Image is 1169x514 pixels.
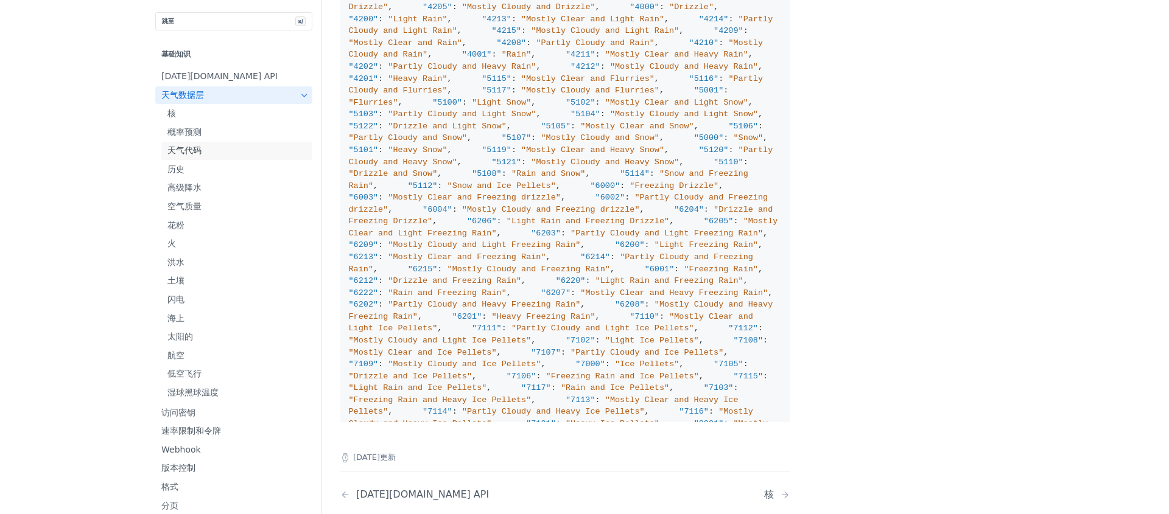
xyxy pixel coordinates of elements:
[162,18,174,24] font: 跳至
[536,38,654,47] span: "Partly Cloudy and Rain"
[694,133,724,142] span: "5000"
[497,38,527,47] span: "4208"
[167,294,184,304] font: 闪电
[521,145,664,155] span: "Mostly Clear and Heavy Snow"
[684,265,758,274] span: "Freezing Rain"
[349,276,379,285] span: "6212"
[669,2,714,12] span: "Drizzle"
[694,86,724,95] span: "5001"
[388,300,580,309] span: "Partly Cloudy and Heavy Freezing Rain"
[161,161,312,179] a: 历史
[448,265,610,274] span: "Mostly Cloudy and Freezing Rain"
[448,181,556,190] span: "Snow and Ice Pellets"
[595,193,625,202] span: "6002"
[167,220,184,230] font: 花粉
[462,50,492,59] span: "4001"
[733,336,763,345] span: "7108"
[531,229,561,238] span: "6203"
[482,86,511,95] span: "5117"
[605,98,748,107] span: "Mostly Clear and Light Snow"
[298,18,303,25] font: ⌘/
[423,407,452,416] span: "7114"
[161,254,312,272] a: 洪水
[388,240,580,249] span: "Mostly Cloudy and Light Freezing Rain"
[764,488,790,500] a: 下一页：核心
[704,217,734,226] span: "6205"
[167,313,184,323] font: 海上
[575,359,605,369] span: "7000"
[161,123,312,142] a: 概率预测
[595,276,743,285] span: "Light Rain and Freezing Rain"
[580,122,693,131] span: "Mostly Clear and Snow"
[349,359,379,369] span: "7109"
[511,169,586,178] span: "Rain and Snow"
[472,324,502,333] span: "7111"
[161,445,201,454] font: Webhook
[349,217,783,238] span: "Mostly Clear and Light Freezing Rain"
[161,235,312,253] a: 火
[491,312,595,321] span: "Heavy Freezing Rain"
[167,332,193,341] font: 太阳的
[521,74,655,83] span: "Mostly Clear and Flurries"
[566,395,595,405] span: "7113"
[167,164,184,174] font: 历史
[733,133,763,142] span: "Snow"
[349,62,379,71] span: "4202"
[733,372,763,381] span: "7115"
[155,404,312,422] a: 访问密钥
[161,217,312,235] a: 花粉
[155,441,312,459] a: Webhook
[349,252,379,262] span: "6213"
[502,50,532,59] span: "Rain"
[526,419,556,428] span: "7101"
[388,252,546,262] span: "Mostly Clear and Freezing Rain"
[349,193,773,214] span: "Partly Cloudy and Freezing drizzle"
[541,133,659,142] span: "Mostly Cloudy and Snow"
[482,15,511,24] span: "4213"
[349,336,532,345] span: "Mostly Cloudy and Light Ice Pellets"
[353,453,380,462] font: [DATE]
[155,478,312,496] a: 格式
[507,217,669,226] span: "Light Rain and Freezing Drizzle"
[620,169,650,178] span: "5114"
[408,181,438,190] span: "5112"
[349,193,379,202] span: "6003"
[349,38,462,47] span: "Mostly Clear and Rain"
[155,459,312,478] a: 版本控制
[349,300,778,321] span: "Mostly Cloudy and Heavy Freezing Rain"
[580,252,610,262] span: "6214"
[570,348,723,357] span: "Partly Cloudy and Ice Pellets"
[340,488,533,500] a: 上一页：Tomorrow.io API
[161,384,312,402] a: 湿球黑球温度
[167,387,219,397] font: 湿球黑球温度
[388,109,536,119] span: "Partly Cloudy and Light Snow"
[764,488,774,500] font: 核
[689,38,719,47] span: "4210"
[388,122,506,131] span: "Drizzle and Light Snow"
[714,158,743,167] span: "5110"
[161,142,312,160] a: 天气代码
[408,265,438,274] span: "6215"
[161,426,221,436] font: 速率限制和令牌
[349,109,379,119] span: "5103"
[491,158,521,167] span: "5121"
[482,145,511,155] span: "5119"
[349,74,379,83] span: "4201"
[161,365,312,383] a: 低空飞行
[349,145,379,155] span: "5101"
[161,347,312,365] a: 航空
[161,310,312,328] a: 海上
[714,26,743,35] span: "4209"
[349,395,532,405] span: "Freezing Rain and Heavy Ice Pellets"
[349,169,438,178] span: "Drizzle and Snow"
[300,91,309,100] button: Hide subpages for Weather Data Layers
[462,205,640,214] span: "Mostly Cloudy and Freezing drizzle"
[167,369,202,378] font: 低空飞行
[507,372,536,381] span: "7106"
[423,2,452,12] span: "4205"
[728,324,758,333] span: "7112"
[161,90,204,100] font: 天气数据层
[388,288,506,297] span: "Rain and Freezing Rain"
[167,145,202,155] font: 天气代码
[349,252,758,274] span: "Partly Cloudy and Freezing Rain"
